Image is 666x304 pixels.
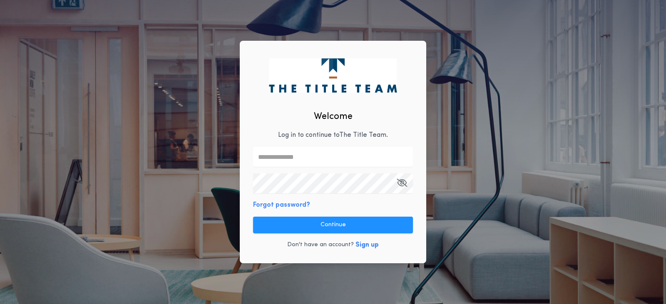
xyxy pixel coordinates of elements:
button: Forgot password? [253,200,310,210]
p: Don't have an account? [287,241,354,249]
p: Log in to continue to The Title Team . [278,130,388,140]
h2: Welcome [314,110,353,124]
button: Sign up [355,240,379,250]
button: Continue [253,217,413,233]
img: logo [269,58,397,92]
